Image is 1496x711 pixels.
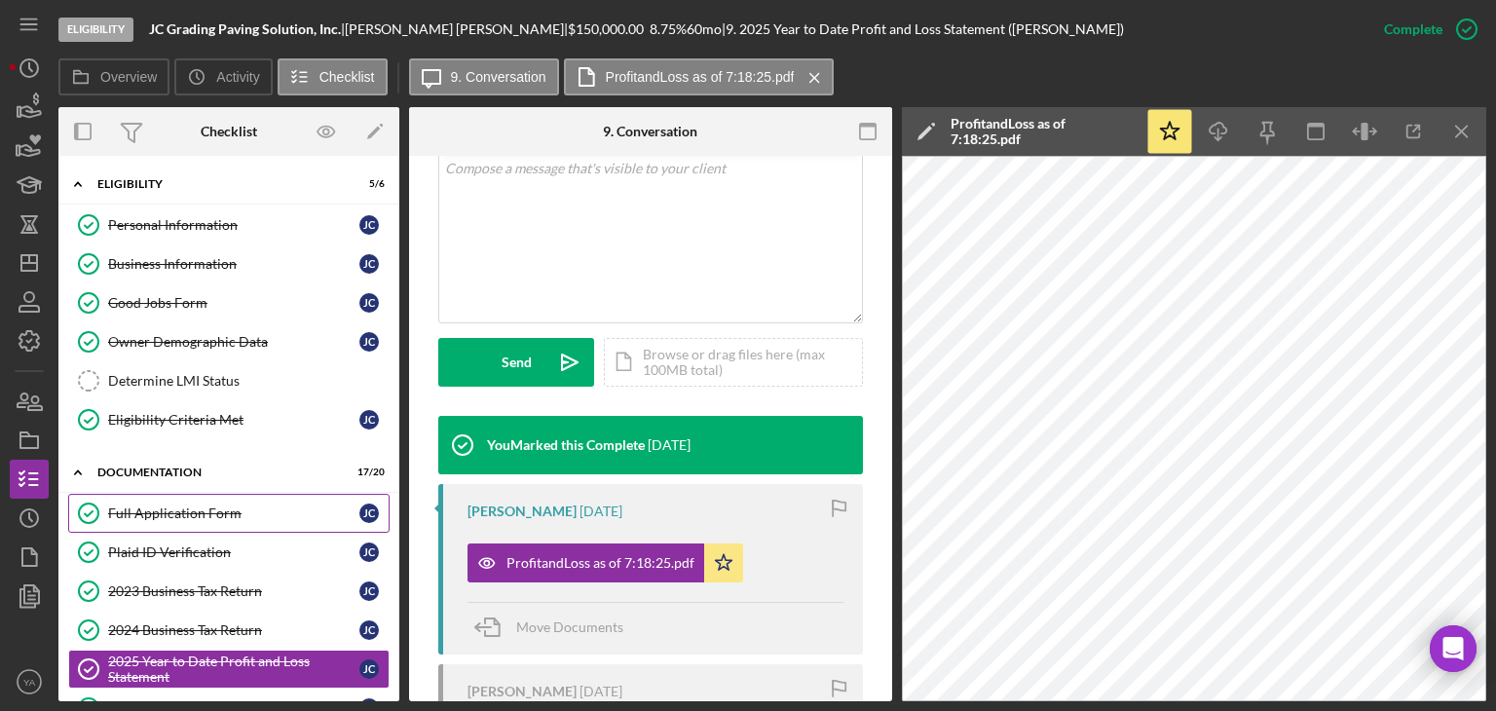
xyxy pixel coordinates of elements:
button: 9. Conversation [409,58,559,95]
span: Move Documents [516,618,623,635]
div: ProfitandLoss as of 7:18:25.pdf [951,116,1136,147]
a: Full Application FormJC [68,494,390,533]
button: Activity [174,58,272,95]
label: ProfitandLoss as of 7:18:25.pdf [606,69,795,85]
button: ProfitandLoss as of 7:18:25.pdf [564,58,835,95]
div: J C [359,504,379,523]
a: 2023 Business Tax ReturnJC [68,572,390,611]
div: Good Jobs Form [108,295,359,311]
label: Activity [216,69,259,85]
div: J C [359,659,379,679]
a: Owner Demographic DataJC [68,322,390,361]
div: 9. Conversation [603,124,697,139]
div: J C [359,293,379,313]
div: Determine LMI Status [108,373,389,389]
div: J C [359,581,379,601]
button: Send [438,338,594,387]
div: Personal Information [108,217,359,233]
div: Checklist [201,124,257,139]
a: Good Jobs FormJC [68,283,390,322]
div: Eligibility [58,18,133,42]
div: Full Application Form [108,505,359,521]
div: 2025 Year to Date Profit and Loss Statement [108,654,359,685]
div: J C [359,543,379,562]
a: Plaid ID VerificationJC [68,533,390,572]
div: $150,000.00 [568,21,650,37]
div: J C [359,254,379,274]
time: 2025-07-28 21:16 [648,437,691,453]
div: You Marked this Complete [487,437,645,453]
a: Eligibility Criteria MetJC [68,400,390,439]
a: Personal InformationJC [68,206,390,244]
div: 60 mo [687,21,722,37]
div: J C [359,410,379,430]
div: 2023 Business Tax Return [108,583,359,599]
a: 2025 Year to Date Profit and Loss StatementJC [68,650,390,689]
div: Business Information [108,256,359,272]
time: 2025-07-18 20:19 [580,684,622,699]
div: 5 / 6 [350,178,385,190]
div: ProfitandLoss as of 7:18:25.pdf [506,555,694,571]
button: Checklist [278,58,388,95]
div: Complete [1384,10,1442,49]
label: 9. Conversation [451,69,546,85]
div: 8.75 % [650,21,687,37]
a: Determine LMI Status [68,361,390,400]
time: 2025-07-18 20:20 [580,504,622,519]
b: JC Grading Paving Solution, Inc. [149,20,341,37]
button: Overview [58,58,169,95]
button: Complete [1365,10,1486,49]
div: J C [359,215,379,235]
label: Checklist [319,69,375,85]
button: ProfitandLoss as of 7:18:25.pdf [467,543,743,582]
div: Eligibility Criteria Met [108,412,359,428]
div: Eligibility [97,178,336,190]
text: YA [23,677,36,688]
label: Overview [100,69,157,85]
div: | [149,21,345,37]
div: Send [502,338,532,387]
div: Plaid ID Verification [108,544,359,560]
div: Owner Demographic Data [108,334,359,350]
div: | 9. 2025 Year to Date Profit and Loss Statement ([PERSON_NAME]) [722,21,1124,37]
div: 2024 Business Tax Return [108,622,359,638]
button: YA [10,662,49,701]
div: 17 / 20 [350,467,385,478]
div: [PERSON_NAME] [467,684,577,699]
div: Open Intercom Messenger [1430,625,1477,672]
button: Move Documents [467,603,643,652]
a: 2024 Business Tax ReturnJC [68,611,390,650]
div: Documentation [97,467,336,478]
div: [PERSON_NAME] [PERSON_NAME] | [345,21,568,37]
div: J C [359,332,379,352]
a: Business InformationJC [68,244,390,283]
div: [PERSON_NAME] [467,504,577,519]
div: J C [359,620,379,640]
